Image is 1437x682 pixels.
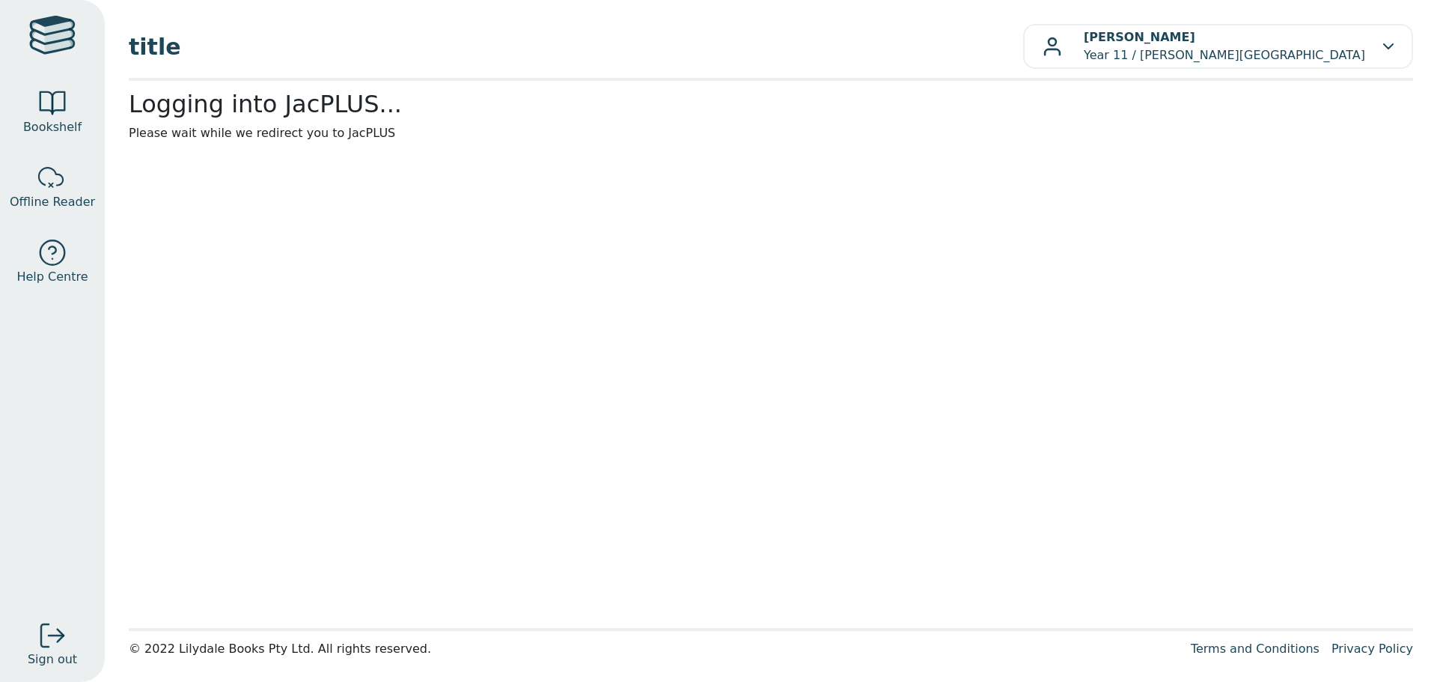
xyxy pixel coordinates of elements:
[28,651,77,669] span: Sign out
[129,90,1413,118] h2: Logging into JacPLUS...
[1084,28,1365,64] p: Year 11 / [PERSON_NAME][GEOGRAPHIC_DATA]
[129,640,1179,658] div: © 2022 Lilydale Books Pty Ltd. All rights reserved.
[10,193,95,211] span: Offline Reader
[1331,642,1413,656] a: Privacy Policy
[23,118,82,136] span: Bookshelf
[16,268,88,286] span: Help Centre
[129,124,1413,142] p: Please wait while we redirect you to JacPLUS
[1023,24,1413,69] button: [PERSON_NAME]Year 11 / [PERSON_NAME][GEOGRAPHIC_DATA]
[1191,642,1319,656] a: Terms and Conditions
[1084,30,1195,44] b: [PERSON_NAME]
[129,30,1023,64] span: title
